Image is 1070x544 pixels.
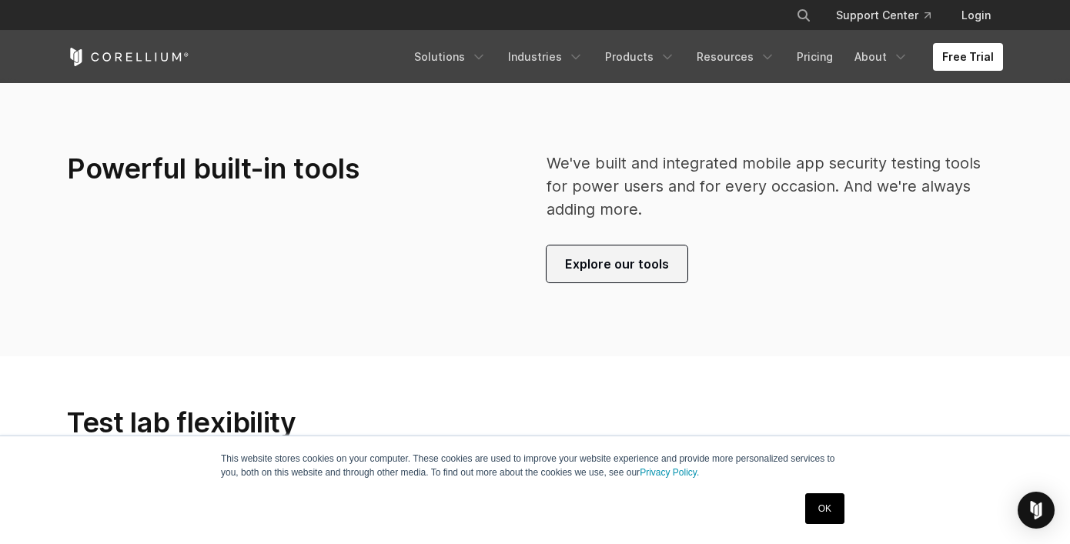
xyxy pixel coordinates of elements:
a: Solutions [405,43,496,71]
a: Industries [499,43,593,71]
a: Explore our tools [547,245,687,282]
a: Corellium Home [67,48,189,66]
a: Products [596,43,684,71]
span: We've built and integrated mobile app security testing tools for power users and for every occasi... [547,154,981,219]
a: About [845,43,918,71]
a: Resources [687,43,784,71]
div: Open Intercom Messenger [1018,492,1055,529]
a: Free Trial [933,43,1003,71]
a: Privacy Policy. [640,467,699,478]
button: Search [790,2,818,29]
h3: Test lab flexibility [67,405,592,439]
h3: Powerful built-in tools [67,152,461,186]
a: Login [949,2,1003,29]
a: Support Center [824,2,943,29]
p: This website stores cookies on your computer. These cookies are used to improve your website expe... [221,452,849,479]
a: Pricing [787,43,842,71]
div: Navigation Menu [777,2,1003,29]
span: Explore our tools [565,255,669,273]
a: OK [805,493,844,524]
div: Navigation Menu [405,43,1003,71]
